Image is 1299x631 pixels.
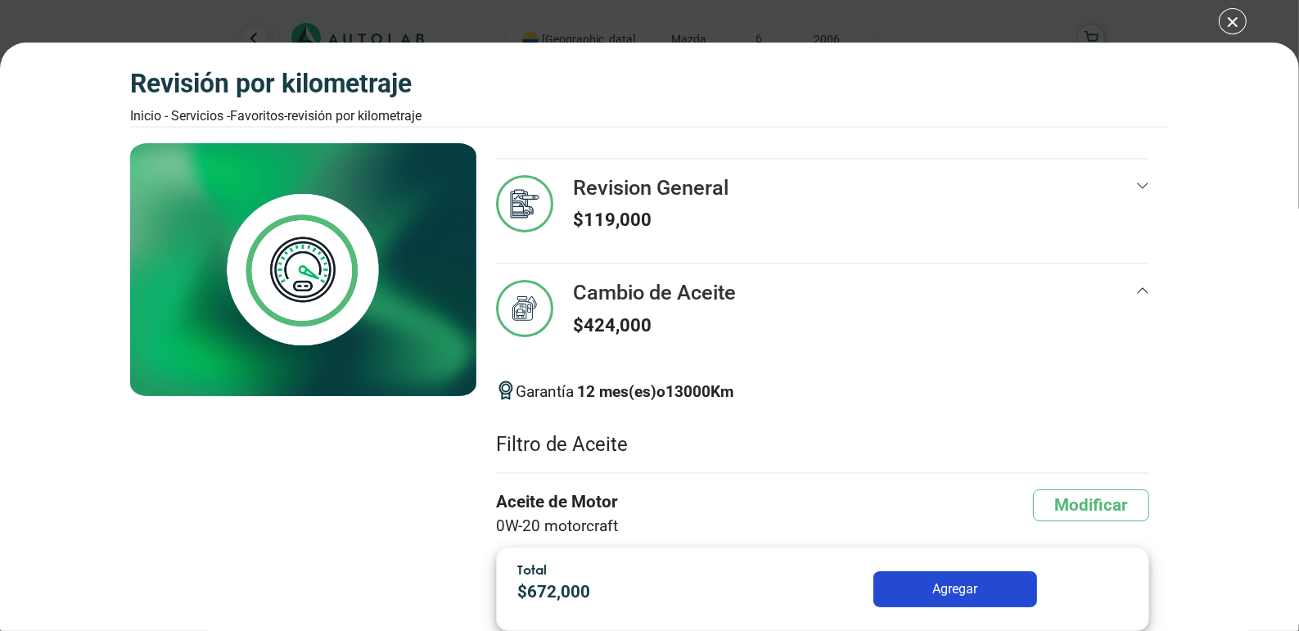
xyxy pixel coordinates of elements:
[573,175,728,200] h3: Revision General
[577,381,733,404] p: 12 mes(es) o 13000 Km
[517,579,758,605] p: $ 672,000
[573,206,728,233] p: $ 119,000
[1033,489,1149,521] button: Modificar
[573,312,736,339] p: $ 424,000
[130,69,422,100] h3: Revisión por Kilometraje
[496,417,1149,475] li: Filtro de Aceite
[496,175,553,232] img: revision_general-v3.svg
[496,515,618,539] span: 0W-20 motorcraft
[573,280,736,304] h3: Cambio de Aceite
[496,280,553,337] img: cambio_de_aceite-v3.svg
[517,561,547,577] span: Total
[873,571,1037,607] button: Agregar
[130,106,422,126] div: Inicio - Servicios - Favoritos -
[516,381,733,417] span: Garantía
[287,108,422,124] font: Revisión por Kilometraje
[496,489,618,515] font: Aceite de Motor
